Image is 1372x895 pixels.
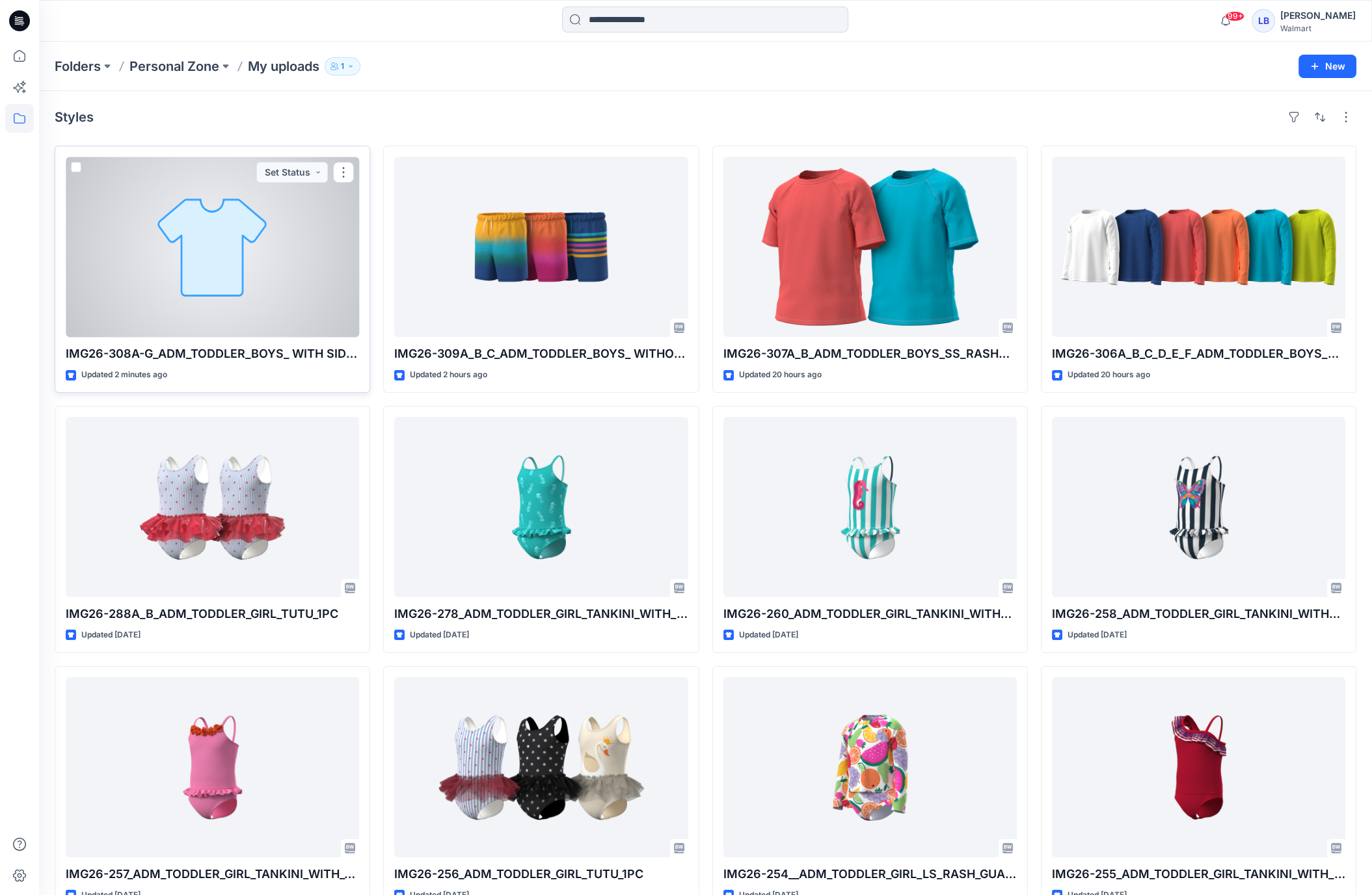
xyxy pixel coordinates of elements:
[1052,417,1345,597] a: IMG26-258_ADM_TODDLER_GIRL_TANKINI_WITH_RUFFLE_SCOOP_BOTTOM
[325,57,360,75] button: 1
[248,57,319,75] p: My uploads
[55,57,101,75] a: Folders
[723,865,1017,883] p: IMG26-254__ADM_TODDLER_GIRL_LS_RASH_GUARD_SET
[341,59,344,73] p: 1
[723,605,1017,623] p: IMG26-260_ADM_TODDLER_GIRL_TANKINI_WITH_RUFFLE SCOOP BOTTOM
[66,345,359,363] p: IMG26-308A-G_ADM_TODDLER_BOYS_ WITH SIDE SEAMS BOARDSHORT
[129,57,219,75] a: Personal Zone
[66,865,359,883] p: IMG26-257_ADM_TODDLER_GIRL_TANKINI_WITH_3D_ROSETTES
[1052,605,1345,623] p: IMG26-258_ADM_TODDLER_GIRL_TANKINI_WITH_RUFFLE_SCOOP_BOTTOM
[1052,865,1345,883] p: IMG26-255_ADM_TODDLER_GIRL_TANKINI_WITH_RUFFLE
[723,345,1017,363] p: IMG26-307A_B_ADM_TODDLER_BOYS_SS_RASHGUARD
[394,417,688,597] a: IMG26-278_ADM_TODDLER_GIRL_TANKINI_WITH_RUFFLE SCOOP BOTTOM
[1280,8,1356,23] div: [PERSON_NAME]
[723,157,1017,337] a: IMG26-307A_B_ADM_TODDLER_BOYS_SS_RASHGUARD
[1068,368,1150,382] p: Updated 20 hours ago
[66,677,359,857] a: IMG26-257_ADM_TODDLER_GIRL_TANKINI_WITH_3D_ROSETTES
[1052,157,1345,337] a: IMG26-306A_B_C_D_E_F_ADM_TODDLER_BOYS_RASH GUARD
[81,628,141,642] p: Updated [DATE]
[1280,23,1356,33] div: Walmart
[81,368,167,382] p: Updated 2 minutes ago
[1298,55,1356,78] button: New
[723,417,1017,597] a: IMG26-260_ADM_TODDLER_GIRL_TANKINI_WITH_RUFFLE SCOOP BOTTOM
[739,628,798,642] p: Updated [DATE]
[394,605,688,623] p: IMG26-278_ADM_TODDLER_GIRL_TANKINI_WITH_RUFFLE SCOOP BOTTOM
[66,157,359,337] a: IMG26-308A-G_ADM_TODDLER_BOYS_ WITH SIDE SEAMS BOARDSHORT
[739,368,822,382] p: Updated 20 hours ago
[394,345,688,363] p: IMG26-309A_B_C_ADM_TODDLER_BOYS_ WITHOUT SIDE SEAMS BOARDSHORT
[1052,677,1345,857] a: IMG26-255_ADM_TODDLER_GIRL_TANKINI_WITH_RUFFLE
[410,628,469,642] p: Updated [DATE]
[394,677,688,857] a: IMG26-256_ADM_TODDLER_GIRL_TUTU_1PC
[1068,628,1127,642] p: Updated [DATE]
[1252,9,1275,33] div: LB
[66,605,359,623] p: IMG26-288A_B_ADM_TODDLER_GIRL_TUTU_1PC
[55,109,94,125] h4: Styles
[394,157,688,337] a: IMG26-309A_B_C_ADM_TODDLER_BOYS_ WITHOUT SIDE SEAMS BOARDSHORT
[1225,11,1244,21] span: 99+
[410,368,487,382] p: Updated 2 hours ago
[1052,345,1345,363] p: IMG26-306A_B_C_D_E_F_ADM_TODDLER_BOYS_RASH GUARD
[66,417,359,597] a: IMG26-288A_B_ADM_TODDLER_GIRL_TUTU_1PC
[723,677,1017,857] a: IMG26-254__ADM_TODDLER_GIRL_LS_RASH_GUARD_SET
[394,865,688,883] p: IMG26-256_ADM_TODDLER_GIRL_TUTU_1PC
